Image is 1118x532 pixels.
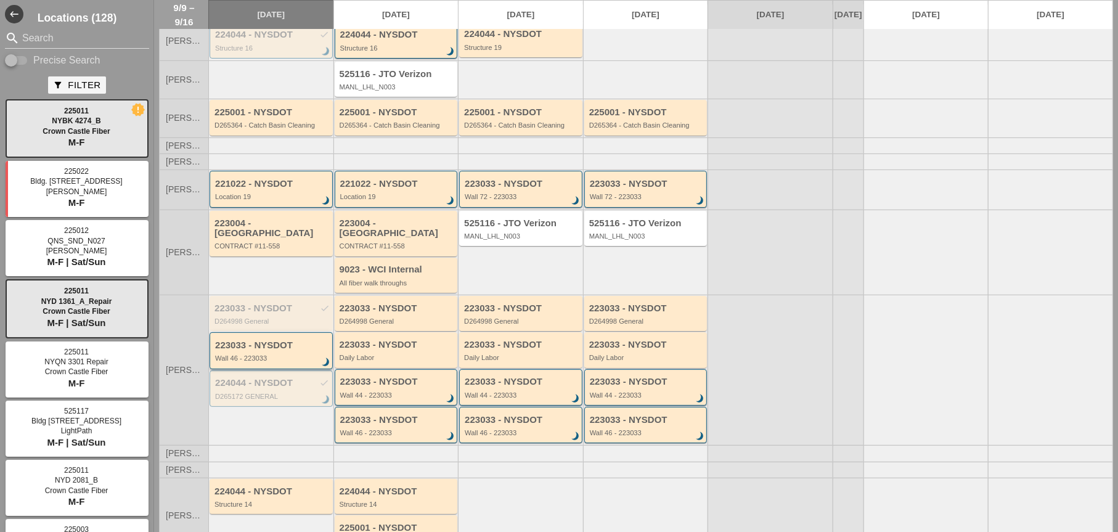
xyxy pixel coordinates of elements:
div: 223033 - NYSDOT [590,179,704,189]
div: Wall 46 - 223033 [340,429,454,436]
div: 224044 - NYSDOT [340,30,454,40]
span: [PERSON_NAME] [46,187,107,196]
span: Crown Castle Fiber [43,127,110,136]
div: 223033 - NYSDOT [464,340,579,350]
span: M-F | Sat/Sun [47,437,105,448]
span: QNS_SND_N027 [47,237,105,245]
div: D265364 - Catch Basin Cleaning [340,121,455,129]
div: 223033 - NYSDOT [340,377,454,387]
span: 525117 [64,407,89,415]
span: [PERSON_NAME] [166,113,202,123]
div: 225001 - NYSDOT [214,107,330,118]
div: D265364 - Catch Basin Cleaning [464,121,579,129]
div: Daily Labor [589,354,704,361]
div: Wall 72 - 223033 [590,193,704,200]
div: Enable Precise search to match search terms exactly. [5,53,149,68]
span: 225011 [64,348,89,356]
div: Wall 44 - 223033 [590,391,704,399]
i: search [5,31,20,46]
span: [PERSON_NAME] [166,511,202,520]
span: M-F [68,137,85,147]
div: CONTRACT #11-558 [214,242,330,250]
div: Location 19 [215,193,329,200]
div: 223033 - NYSDOT [340,303,455,314]
i: brightness_3 [319,45,333,59]
div: 221022 - NYSDOT [340,179,454,189]
i: brightness_3 [693,430,707,443]
div: MANL_LHL_N003 [589,232,704,240]
div: Structure 16 [215,44,329,52]
div: 225001 - NYSDOT [589,107,704,118]
div: 223033 - NYSDOT [340,415,454,425]
i: brightness_3 [319,356,333,369]
button: Shrink Sidebar [5,5,23,23]
i: new_releases [133,104,144,115]
span: [PERSON_NAME] [166,449,202,458]
div: Daily Labor [340,354,455,361]
span: LightPath [61,427,92,435]
div: 225001 - NYSDOT [340,107,455,118]
i: west [5,5,23,23]
div: 223033 - NYSDOT [340,340,455,350]
div: 223004 - [GEOGRAPHIC_DATA] [340,218,455,239]
i: brightness_3 [444,392,457,406]
div: Structure 14 [214,501,330,508]
span: [PERSON_NAME] [166,75,202,84]
div: Wall 44 - 223033 [465,391,579,399]
span: NYD 1361_A_Repair [41,297,112,306]
div: All fiber walk throughs [340,279,455,287]
i: brightness_3 [569,392,582,406]
i: brightness_3 [693,392,707,406]
div: 224044 - NYSDOT [215,378,329,388]
span: NYBK 4274_B [52,117,100,125]
span: [PERSON_NAME] [46,247,107,255]
i: brightness_3 [569,430,582,443]
div: D265364 - Catch Basin Cleaning [214,121,330,129]
span: [PERSON_NAME] [166,36,202,46]
div: 223033 - NYSDOT [589,303,704,314]
div: 223033 - NYSDOT [589,340,704,350]
span: Bldg [STREET_ADDRESS] [31,417,121,425]
div: 9023 - WCI Internal [340,264,455,275]
div: CONTRACT #11-558 [340,242,455,250]
div: 223033 - NYSDOT [590,415,704,425]
span: [PERSON_NAME] [166,248,202,257]
div: 223033 - NYSDOT [214,303,330,314]
span: Crown Castle Fiber [43,307,110,316]
i: brightness_3 [319,393,333,407]
div: Wall 44 - 223033 [340,391,454,399]
input: Search [22,28,132,48]
i: check [319,30,329,39]
button: Filter [48,76,105,94]
div: Structure 14 [340,501,455,508]
i: check [319,378,329,388]
div: 225001 - NYSDOT [464,107,579,118]
i: brightness_3 [693,194,707,208]
span: Bldg. [STREET_ADDRESS] [30,177,122,186]
a: [DATE] [864,1,989,29]
i: brightness_3 [319,194,333,208]
div: MANL_LHL_N003 [464,232,579,240]
div: Wall 46 - 223033 [215,354,329,362]
a: [DATE] [989,1,1112,29]
span: 225011 [64,466,89,475]
span: 225011 [64,107,89,115]
div: 224044 - NYSDOT [464,29,579,39]
div: D264998 General [464,317,579,325]
div: D264998 General [340,317,455,325]
div: D264998 General [214,317,330,325]
span: NYQN 3301 Repair [44,358,108,366]
div: 223033 - NYSDOT [465,377,579,387]
div: 223004 - [GEOGRAPHIC_DATA] [214,218,330,239]
a: [DATE] [584,1,708,29]
i: brightness_3 [444,45,457,59]
span: [PERSON_NAME] [166,465,202,475]
div: Filter [53,78,100,92]
i: brightness_3 [569,194,582,208]
span: 225011 [64,287,89,295]
span: 225012 [64,226,89,235]
a: [DATE] [833,1,863,29]
div: MANL_LHL_N003 [340,83,455,91]
span: Crown Castle Fiber [45,486,108,495]
div: 223033 - NYSDOT [590,377,704,387]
